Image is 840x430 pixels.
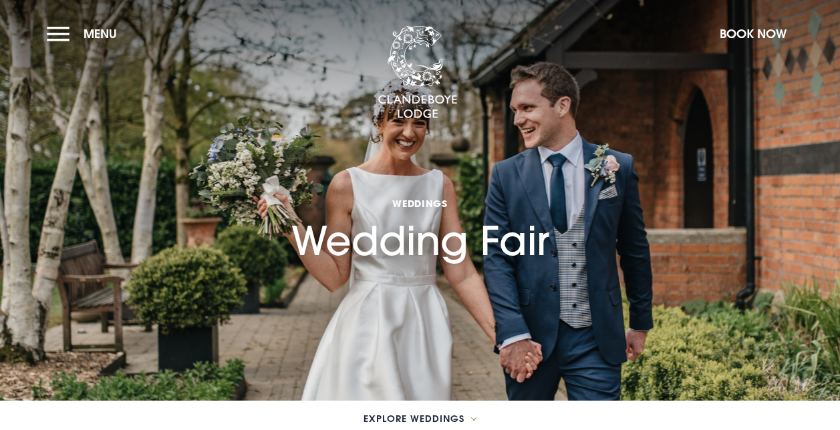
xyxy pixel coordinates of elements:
[291,143,549,264] h1: Wedding Fair
[378,26,458,120] img: Clandeboye Lodge
[713,19,793,48] button: Book Now
[47,19,124,48] button: Menu
[84,26,117,41] span: Menu
[291,197,549,210] span: Weddings
[364,414,464,423] span: Explore Weddings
